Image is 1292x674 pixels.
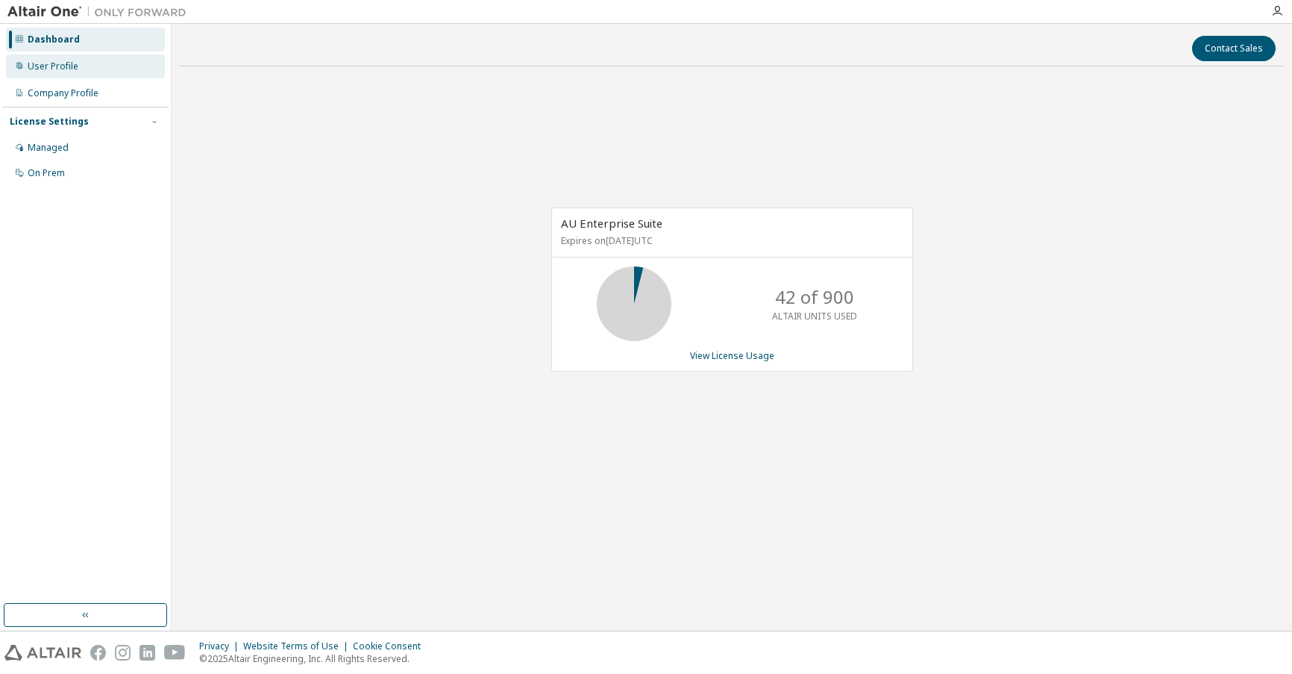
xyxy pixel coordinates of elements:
div: On Prem [28,167,65,179]
img: linkedin.svg [139,645,155,661]
a: View License Usage [690,349,774,362]
img: Altair One [7,4,194,19]
img: youtube.svg [164,645,186,661]
div: Dashboard [28,34,80,46]
div: Privacy [199,640,243,652]
img: facebook.svg [90,645,106,661]
p: ALTAIR UNITS USED [772,310,857,322]
div: Cookie Consent [353,640,430,652]
div: User Profile [28,60,78,72]
p: Expires on [DATE] UTC [561,234,900,247]
div: Website Terms of Use [243,640,353,652]
button: Contact Sales [1192,36,1276,61]
div: Company Profile [28,87,98,99]
div: Managed [28,142,69,154]
p: © 2025 Altair Engineering, Inc. All Rights Reserved. [199,652,430,665]
img: altair_logo.svg [4,645,81,661]
div: License Settings [10,116,89,128]
span: AU Enterprise Suite [561,216,662,231]
p: 42 of 900 [775,284,854,310]
img: instagram.svg [115,645,131,661]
